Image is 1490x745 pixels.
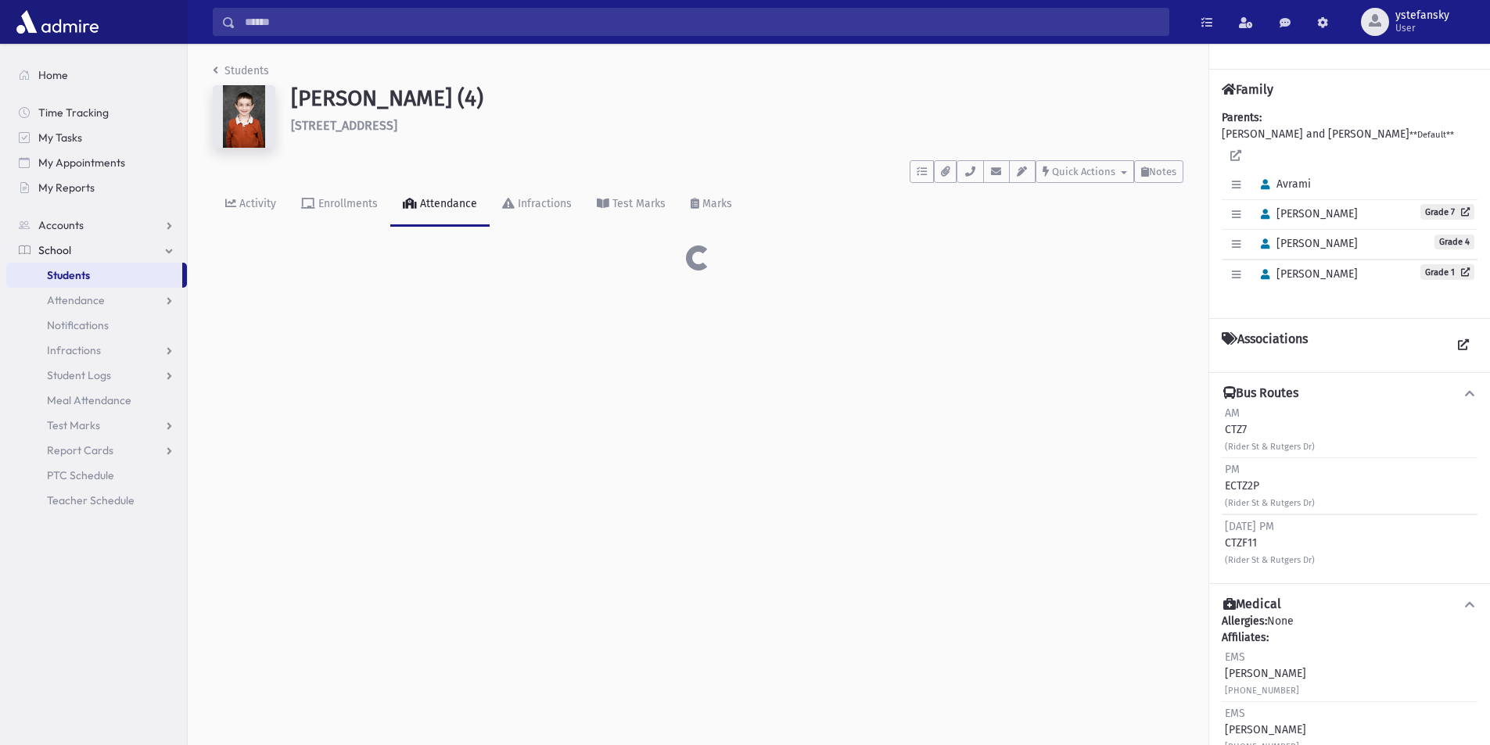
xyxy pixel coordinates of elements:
[315,197,378,210] div: Enrollments
[1036,160,1134,183] button: Quick Actions
[1225,555,1315,565] small: (Rider St & Rutgers Dr)
[1420,264,1474,280] a: Grade 1
[47,443,113,457] span: Report Cards
[1222,109,1477,306] div: [PERSON_NAME] and [PERSON_NAME]
[1223,596,1281,613] h4: Medical
[6,438,187,463] a: Report Cards
[291,85,1183,112] h1: [PERSON_NAME] (4)
[213,183,289,227] a: Activity
[1420,204,1474,220] a: Grade 7
[291,118,1183,133] h6: [STREET_ADDRESS]
[6,388,187,413] a: Meal Attendance
[1254,207,1358,220] span: [PERSON_NAME]
[13,6,102,38] img: AdmirePro
[38,68,68,82] span: Home
[38,181,95,195] span: My Reports
[38,106,109,120] span: Time Tracking
[1222,331,1308,360] h4: Associations
[1225,707,1245,720] span: EMS
[47,268,90,282] span: Students
[6,213,187,238] a: Accounts
[1223,385,1298,402] h4: Bus Routes
[1395,9,1449,22] span: ystefansky
[699,197,732,210] div: Marks
[47,368,111,382] span: Student Logs
[1225,461,1315,510] div: ECTZ2P
[6,288,187,313] a: Attendance
[1395,22,1449,34] span: User
[47,418,100,432] span: Test Marks
[1225,650,1245,664] span: EMS
[1222,82,1273,97] h4: Family
[38,156,125,170] span: My Appointments
[1222,596,1477,613] button: Medical
[1052,166,1115,177] span: Quick Actions
[1225,442,1315,452] small: (Rider St & Rutgers Dr)
[1149,166,1176,177] span: Notes
[1225,405,1315,454] div: CTZ7
[1134,160,1183,183] button: Notes
[47,393,131,407] span: Meal Attendance
[213,64,269,77] a: Students
[6,100,187,125] a: Time Tracking
[6,463,187,488] a: PTC Schedule
[1222,614,1267,628] b: Allergies:
[1222,111,1262,124] b: Parents:
[390,183,490,227] a: Attendance
[236,197,276,210] div: Activity
[1222,385,1477,402] button: Bus Routes
[47,293,105,307] span: Attendance
[38,243,71,257] span: School
[678,183,745,227] a: Marks
[235,8,1169,36] input: Search
[6,313,187,338] a: Notifications
[6,63,187,88] a: Home
[38,131,82,145] span: My Tasks
[6,263,182,288] a: Students
[1225,518,1315,568] div: CTZF11
[1254,237,1358,250] span: [PERSON_NAME]
[6,125,187,150] a: My Tasks
[6,150,187,175] a: My Appointments
[1222,631,1269,644] b: Affiliates:
[6,363,187,388] a: Student Logs
[584,183,678,227] a: Test Marks
[417,197,477,210] div: Attendance
[47,318,109,332] span: Notifications
[47,343,101,357] span: Infractions
[6,175,187,200] a: My Reports
[213,63,269,85] nav: breadcrumb
[515,197,572,210] div: Infractions
[490,183,584,227] a: Infractions
[6,413,187,438] a: Test Marks
[1449,331,1477,360] a: View all Associations
[1254,177,1311,191] span: Avrami
[1225,463,1240,476] span: PM
[38,218,84,232] span: Accounts
[1434,235,1474,249] span: Grade 4
[1225,407,1240,420] span: AM
[1225,498,1315,508] small: (Rider St & Rutgers Dr)
[1225,649,1306,698] div: [PERSON_NAME]
[47,468,114,482] span: PTC Schedule
[47,493,135,507] span: Teacher Schedule
[289,183,390,227] a: Enrollments
[1225,520,1274,533] span: [DATE] PM
[609,197,666,210] div: Test Marks
[6,238,187,263] a: School
[6,338,187,363] a: Infractions
[6,488,187,513] a: Teacher Schedule
[1225,686,1299,696] small: [PHONE_NUMBER]
[1254,267,1358,281] span: [PERSON_NAME]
